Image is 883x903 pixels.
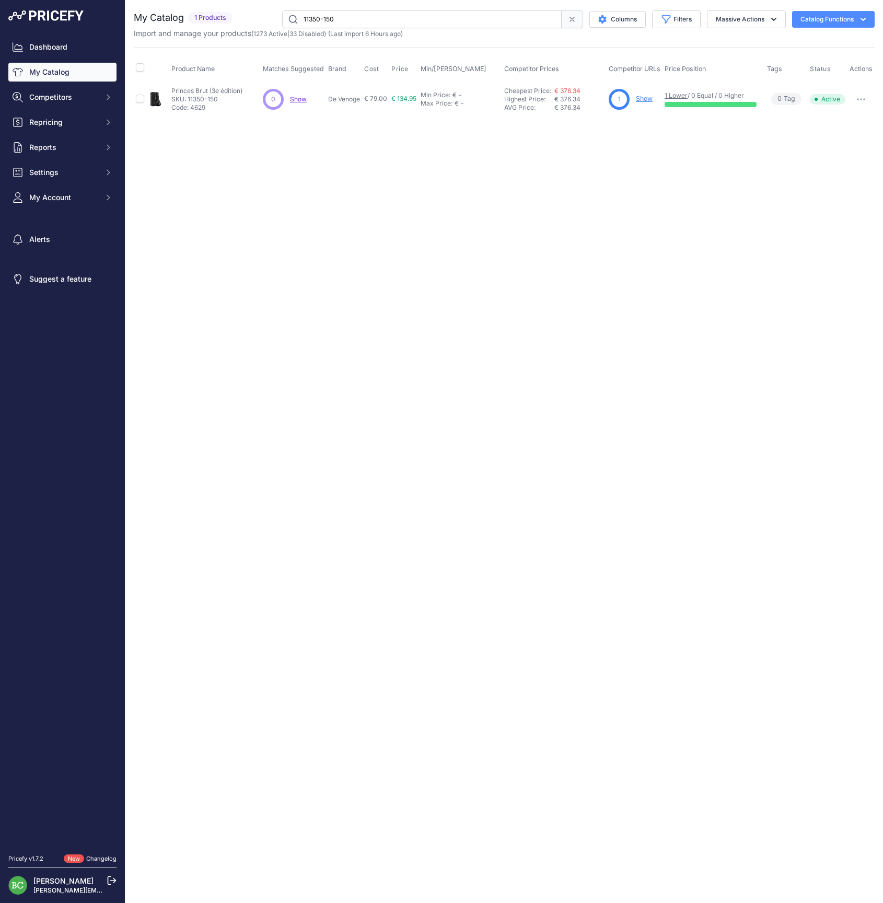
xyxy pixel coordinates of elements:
button: Status [810,65,833,73]
span: Tag [771,93,801,105]
span: € 79.00 [364,95,387,102]
div: AVG Price: [504,103,554,112]
span: 1 [618,95,621,104]
a: Dashboard [8,38,117,56]
p: Code: 4629 [171,103,242,112]
span: 0 [777,94,782,104]
span: Competitor Prices [504,65,559,73]
a: Cheapest Price: [504,87,551,95]
span: (Last import 6 Hours ago) [328,30,403,38]
div: Pricefy v1.7.2 [8,854,43,863]
span: Settings [29,167,98,178]
div: Highest Price: [504,95,554,103]
span: My Account [29,192,98,203]
span: Status [810,65,831,73]
span: Price Position [665,65,706,73]
input: Search [282,10,562,28]
div: - [459,99,464,108]
a: [PERSON_NAME][EMAIL_ADDRESS][DOMAIN_NAME][PERSON_NAME] [33,886,246,894]
img: Pricefy Logo [8,10,84,21]
span: 1 Products [188,12,233,24]
p: Princes Brut (3e édition) [171,87,242,95]
span: 0 [271,95,275,104]
span: € 376.34 [554,95,580,103]
span: Brand [328,65,346,73]
div: Min Price: [421,91,450,99]
button: Price [391,65,411,73]
p: De Venoge [328,95,360,103]
div: Max Price: [421,99,452,108]
button: My Account [8,188,117,207]
nav: Sidebar [8,38,117,842]
span: Product Name [171,65,215,73]
button: Massive Actions [707,10,786,28]
button: Catalog Functions [792,11,875,28]
span: Competitors [29,92,98,102]
span: Matches Suggested [263,65,324,73]
p: SKU: 11350-150 [171,95,242,103]
span: Price [391,65,409,73]
span: Repricing [29,117,98,128]
a: 1 Lower [665,91,688,99]
div: € 376.34 [554,103,605,112]
span: Reports [29,142,98,153]
span: € 134.95 [391,95,416,102]
a: 33 Disabled [289,30,324,38]
div: € [452,91,457,99]
a: [PERSON_NAME] [33,876,94,885]
button: Columns [589,11,646,28]
a: Changelog [86,855,117,862]
button: Cost [364,65,381,73]
span: ( | ) [251,30,326,38]
span: Actions [850,65,873,73]
button: Reports [8,138,117,157]
button: Settings [8,163,117,182]
button: Filters [652,10,701,28]
a: € 376.34 [554,87,580,95]
span: New [64,854,84,863]
span: Tags [767,65,782,73]
a: Alerts [8,230,117,249]
h2: My Catalog [134,10,184,25]
p: / 0 Equal / 0 Higher [665,91,757,100]
a: 1273 Active [253,30,287,38]
span: Competitor URLs [609,65,660,73]
a: Suggest a feature [8,270,117,288]
a: Show [290,95,307,103]
button: Repricing [8,113,117,132]
span: Cost [364,65,379,73]
a: Show [636,95,653,102]
p: Import and manage your products [134,28,403,39]
span: Active [810,94,845,105]
span: Min/[PERSON_NAME] [421,65,486,73]
div: - [457,91,462,99]
button: Competitors [8,88,117,107]
a: My Catalog [8,63,117,82]
div: € [455,99,459,108]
